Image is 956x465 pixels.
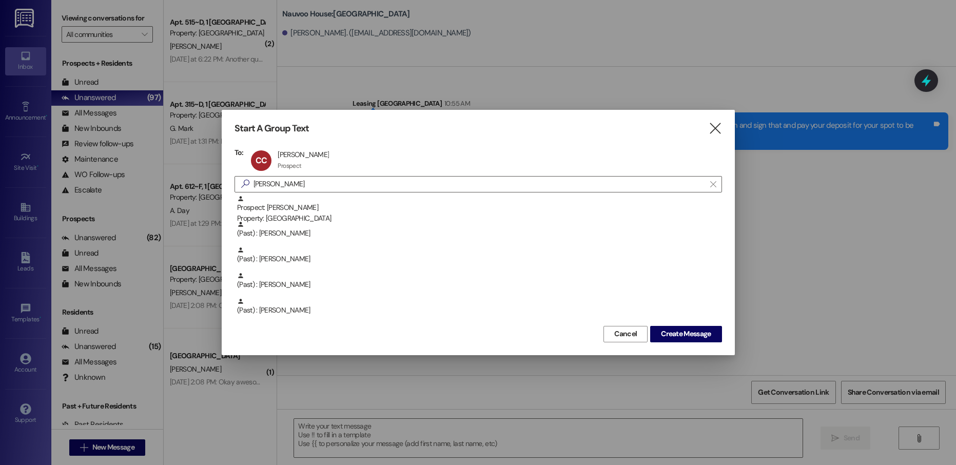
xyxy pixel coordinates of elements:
[235,246,722,272] div: (Past) : [PERSON_NAME]
[235,272,722,298] div: (Past) : [PERSON_NAME]
[256,155,267,166] span: CC
[614,328,637,339] span: Cancel
[603,326,648,342] button: Cancel
[705,177,721,192] button: Clear text
[237,246,722,264] div: (Past) : [PERSON_NAME]
[235,148,244,157] h3: To:
[237,298,722,316] div: (Past) : [PERSON_NAME]
[237,195,722,224] div: Prospect: [PERSON_NAME]
[235,195,722,221] div: Prospect: [PERSON_NAME]Property: [GEOGRAPHIC_DATA]
[710,180,716,188] i: 
[237,213,722,224] div: Property: [GEOGRAPHIC_DATA]
[708,123,722,134] i: 
[237,272,722,290] div: (Past) : [PERSON_NAME]
[235,221,722,246] div: (Past) : [PERSON_NAME]
[253,177,705,191] input: Search for any contact or apartment
[650,326,721,342] button: Create Message
[278,162,301,170] div: Prospect
[661,328,711,339] span: Create Message
[235,298,722,323] div: (Past) : [PERSON_NAME]
[235,123,309,134] h3: Start A Group Text
[237,179,253,189] i: 
[237,221,722,239] div: (Past) : [PERSON_NAME]
[278,150,329,159] div: [PERSON_NAME]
